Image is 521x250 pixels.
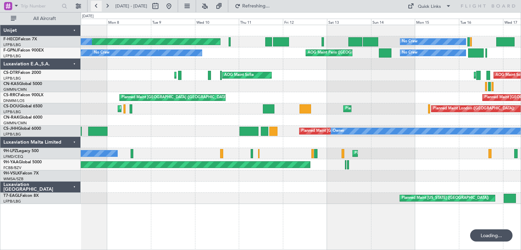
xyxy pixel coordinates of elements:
div: Sat 13 [327,19,371,25]
div: Loading... [470,229,513,242]
a: CS-DTRFalcon 2000 [3,71,41,75]
div: Sun 7 [63,19,107,25]
a: LFPB/LBG [3,132,21,137]
button: Refreshing... [232,1,272,12]
div: No Crew [94,48,110,58]
a: CN-RAKGlobal 6000 [3,116,42,120]
div: Mon 15 [415,19,459,25]
div: Planned Maint [GEOGRAPHIC_DATA] ([GEOGRAPHIC_DATA]) [301,126,408,136]
a: FCBB/BZV [3,165,21,170]
a: LFPB/LBG [3,76,21,81]
a: T7-EAGLFalcon 8X [3,194,39,198]
span: [DATE] - [DATE] [115,3,147,9]
span: 9H-YAA [3,160,19,164]
input: Trip Number [21,1,60,11]
span: Refreshing... [242,4,270,8]
a: WMSA/SZB [3,176,23,182]
a: CS-RRCFalcon 900LX [3,93,43,97]
span: T7-EAGL [3,194,20,198]
div: AOG Maint Sofia [224,70,254,80]
a: 9H-VSLKFalcon 7X [3,171,39,175]
button: All Aircraft [7,13,74,24]
a: CS-DOUGlobal 6500 [3,104,42,108]
span: 9H-LPZ [3,149,17,153]
div: Sun 14 [371,19,415,25]
div: Quick Links [418,3,441,10]
a: F-HECDFalcon 7X [3,37,37,41]
a: 9H-LPZLegacy 500 [3,149,39,153]
div: Wed 10 [195,19,239,25]
a: LFPB/LBG [3,42,21,47]
div: [DATE] [82,14,94,19]
a: LFPB/LBG [3,109,21,114]
div: Tue 9 [151,19,195,25]
span: CS-DOU [3,104,19,108]
span: All Aircraft [18,16,72,21]
a: LFPB/LBG [3,54,21,59]
a: DNMM/LOS [3,98,24,103]
span: CS-RRC [3,93,18,97]
div: No Crew [402,48,418,58]
div: Planned Maint Cannes ([GEOGRAPHIC_DATA]) [354,148,435,159]
span: CN-KAS [3,82,19,86]
a: 9H-YAAGlobal 5000 [3,160,42,164]
a: F-GPNJFalcon 900EX [3,48,44,53]
span: F-HECD [3,37,18,41]
span: F-GPNJ [3,48,18,53]
div: Planned Maint London ([GEOGRAPHIC_DATA]) [433,104,514,114]
div: Tue 16 [459,19,503,25]
a: LFPB/LBG [3,199,21,204]
span: CN-RAK [3,116,19,120]
div: Fri 12 [283,19,327,25]
div: Thu 11 [239,19,283,25]
div: Planned Maint [GEOGRAPHIC_DATA] ([GEOGRAPHIC_DATA]) [120,104,227,114]
a: GMMN/CMN [3,87,27,92]
a: CS-JHHGlobal 6000 [3,127,41,131]
div: Owner [333,126,344,136]
span: 9H-VSLK [3,171,20,175]
div: Mon 8 [107,19,151,25]
span: CS-DTR [3,71,18,75]
div: Planned Maint [GEOGRAPHIC_DATA] ([GEOGRAPHIC_DATA]) [121,92,228,103]
a: CN-KASGlobal 5000 [3,82,42,86]
a: LFMD/CEQ [3,154,23,159]
div: Planned Maint [GEOGRAPHIC_DATA] ([GEOGRAPHIC_DATA]) [345,104,452,114]
a: GMMN/CMN [3,121,27,126]
div: Planned Maint [US_STATE] ([GEOGRAPHIC_DATA]) [402,193,489,203]
span: CS-JHH [3,127,18,131]
div: AOG Maint Paris ([GEOGRAPHIC_DATA]) [308,48,379,58]
div: No Crew [402,37,418,47]
button: Quick Links [404,1,455,12]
